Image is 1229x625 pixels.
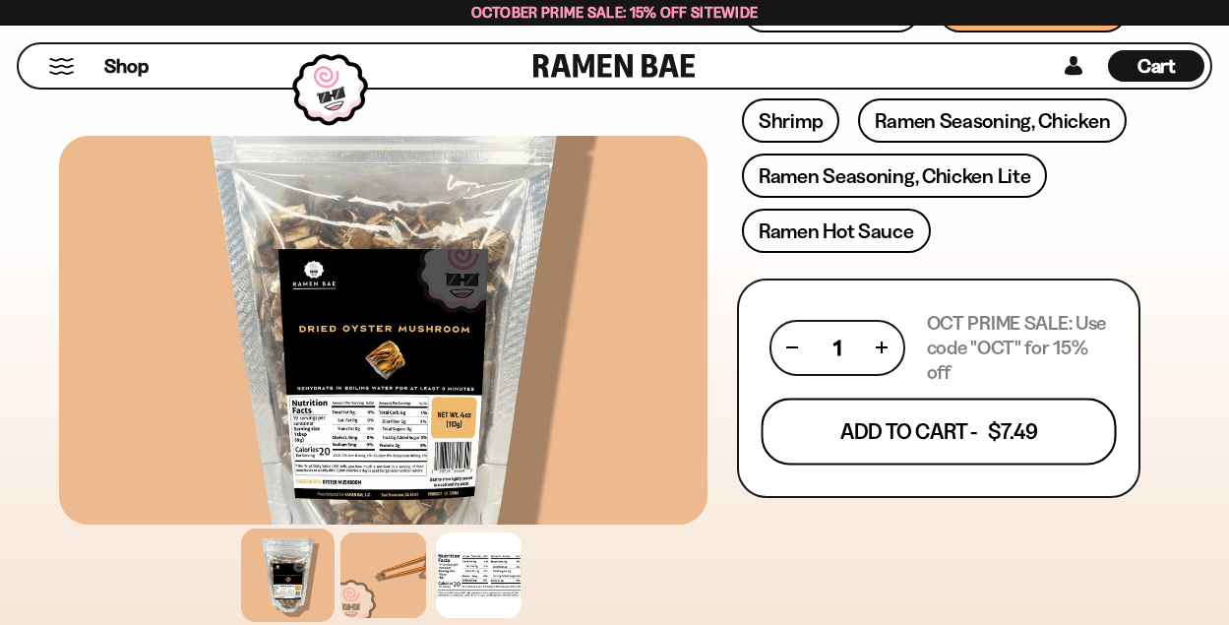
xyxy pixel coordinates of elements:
a: Ramen Seasoning, Chicken Lite [742,154,1047,198]
a: Ramen Seasoning, Chicken [858,98,1127,143]
div: Cart [1108,44,1204,88]
a: Ramen Hot Sauce [742,209,931,253]
a: Shop [104,50,149,82]
span: 1 [833,336,841,360]
span: Cart [1137,54,1176,78]
a: Shrimp [742,98,839,143]
button: Add To Cart - $7.49 [761,398,1117,465]
button: Mobile Menu Trigger [48,58,75,75]
p: OCT PRIME SALE: Use code "OCT" for 15% off [927,311,1108,385]
span: October Prime Sale: 15% off Sitewide [471,3,759,22]
span: Shop [104,53,149,80]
